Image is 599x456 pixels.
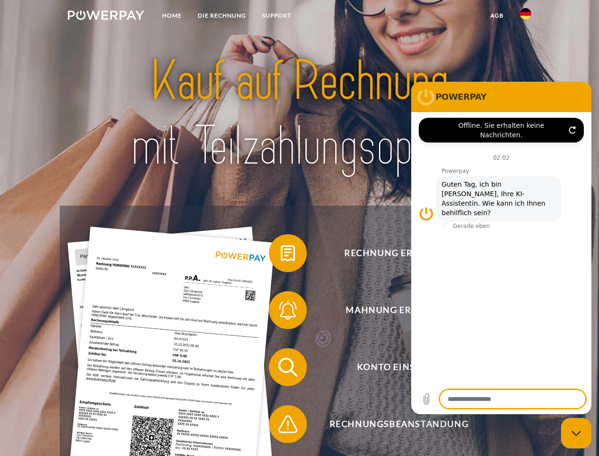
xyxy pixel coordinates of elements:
[520,8,531,19] img: de
[91,46,508,182] img: title-powerpay_de.svg
[276,412,300,436] img: qb_warning.svg
[190,7,254,24] a: DIE RECHNUNG
[154,7,190,24] a: Home
[283,348,515,386] span: Konto einsehen
[269,291,516,329] button: Mahnung erhalten?
[276,355,300,379] img: qb_search.svg
[283,405,515,443] span: Rechnungsbeanstandung
[283,291,515,329] span: Mahnung erhalten?
[561,418,591,448] iframe: Schaltfläche zum Öffnen des Messaging-Fensters; Konversation läuft
[411,82,591,414] iframe: Messaging-Fenster
[68,10,144,20] img: logo-powerpay-white.svg
[269,405,516,443] button: Rechnungsbeanstandung
[283,234,515,272] span: Rechnung erhalten?
[276,298,300,322] img: qb_bell.svg
[276,241,300,265] img: qb_bill.svg
[269,348,516,386] button: Konto einsehen
[269,234,516,272] button: Rechnung erhalten?
[482,7,512,24] a: agb
[254,7,299,24] a: SUPPORT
